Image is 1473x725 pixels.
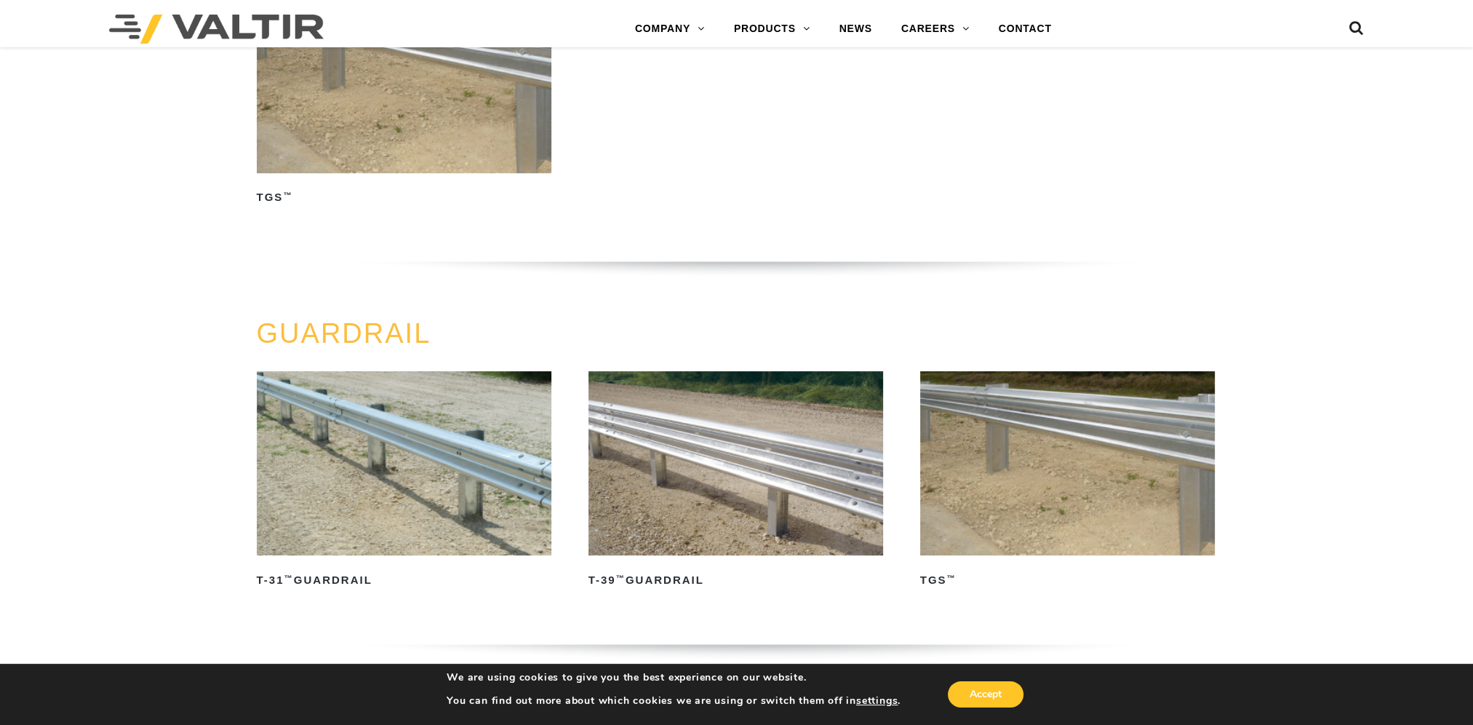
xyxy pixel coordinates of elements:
a: T-39™Guardrail [588,371,884,592]
a: NEWS [825,15,887,44]
sup: ™ [616,574,626,582]
h2: TGS [257,186,552,210]
img: Valtir [109,15,324,44]
a: TGS™ [920,371,1215,592]
p: We are using cookies to give you the best experience on our website. [447,671,901,684]
a: CONTACT [984,15,1066,44]
sup: ™ [946,574,956,582]
h2: TGS [920,568,1215,592]
a: CAREERS [887,15,984,44]
a: GUARDRAIL [257,318,431,349]
button: settings [856,694,898,708]
h2: T-31 Guardrail [257,568,552,592]
sup: ™ [284,574,294,582]
a: COMPANY [620,15,719,44]
sup: ™ [283,191,292,199]
button: Accept [948,681,1023,708]
h2: T-39 Guardrail [588,568,884,592]
a: PRODUCTS [719,15,825,44]
a: T-31™Guardrail [257,371,552,592]
p: You can find out more about which cookies we are using or switch them off in . [447,694,901,708]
